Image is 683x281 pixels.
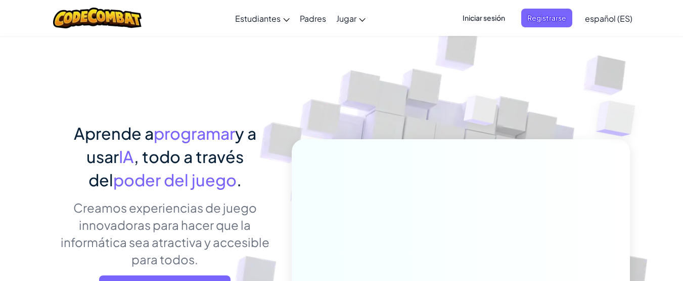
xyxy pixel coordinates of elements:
span: poder del juego [113,170,237,190]
span: Aprende a [74,123,154,143]
p: Creamos experiencias de juego innovadoras para hacer que la informática sea atractiva y accesible... [54,199,277,268]
a: español (ES) [580,5,638,32]
a: Jugar [331,5,371,32]
img: Overlap cubes [444,75,517,151]
img: CodeCombat logo [53,8,142,28]
span: IA [119,146,134,167]
a: Estudiantes [230,5,295,32]
a: Padres [295,5,331,32]
button: Registrarse [521,9,572,27]
span: español (ES) [585,13,632,24]
span: , todo a través del [88,146,244,190]
span: programar [154,123,235,143]
span: . [237,170,242,190]
img: Overlap cubes [576,76,663,162]
span: Estudiantes [235,13,281,24]
span: Jugar [336,13,356,24]
button: Iniciar sesión [457,9,511,27]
